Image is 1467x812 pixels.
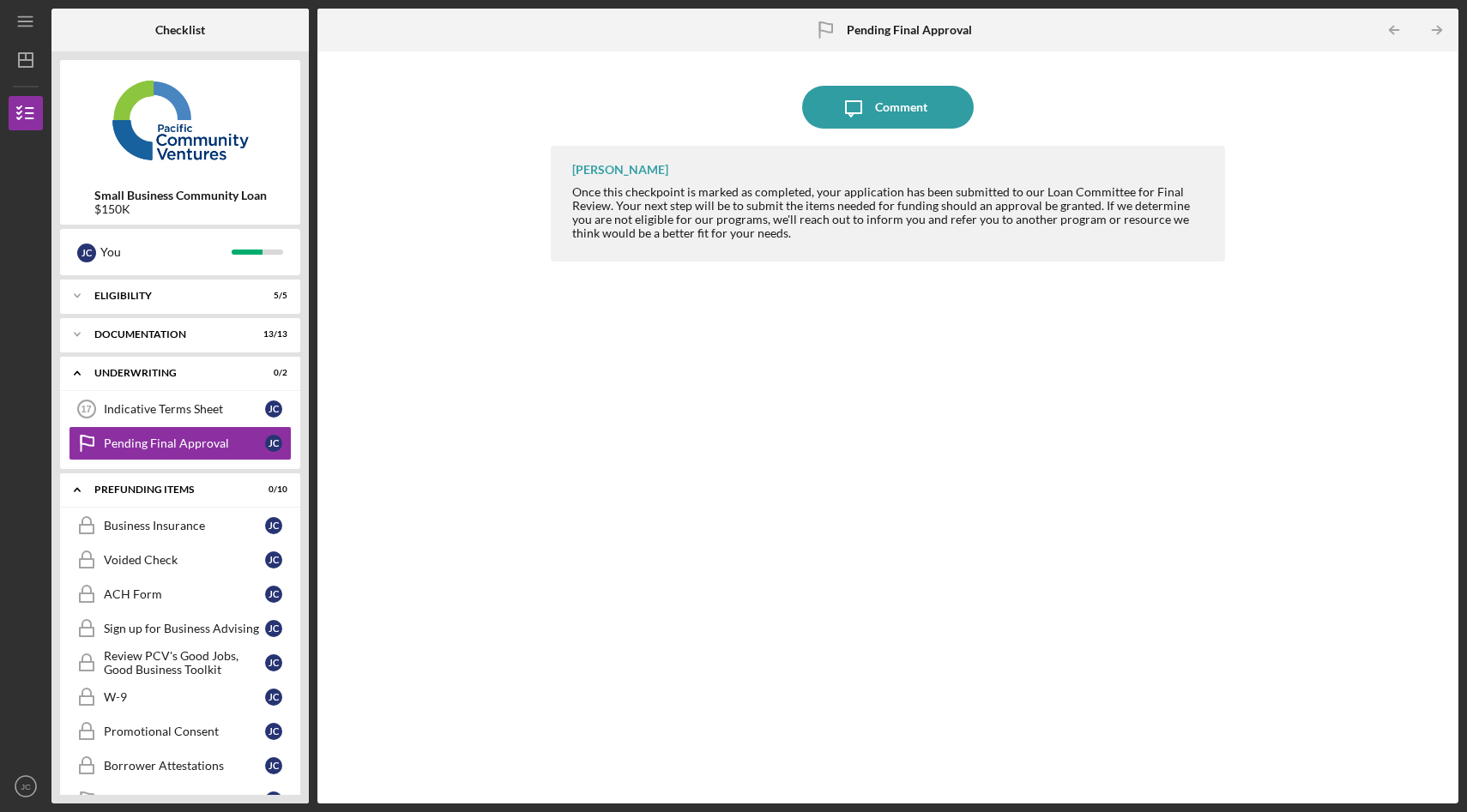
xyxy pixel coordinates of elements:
[100,238,232,267] div: You
[60,69,300,171] img: Product logo
[81,404,91,414] tspan: 17
[802,86,974,129] button: Comment
[69,749,292,783] a: Borrower AttestationsJC
[265,654,282,671] div: J C
[69,508,292,543] a: Business InsuranceJC
[265,586,282,603] div: J C
[94,291,244,301] div: Eligibility
[875,86,927,129] div: Comment
[9,769,43,803] button: JC
[94,202,267,216] div: $150K
[69,543,292,577] a: Voided CheckJC
[69,714,292,749] a: Promotional ConsentJC
[104,759,265,773] div: Borrower Attestations
[94,484,244,495] div: Prefunding Items
[69,680,292,714] a: W-9JC
[572,163,668,177] div: [PERSON_NAME]
[94,189,267,202] b: Small Business Community Loan
[21,782,31,791] text: JC
[104,793,265,807] div: Final Approval
[257,291,287,301] div: 5 / 5
[69,392,292,426] a: 17Indicative Terms SheetJC
[94,329,244,340] div: Documentation
[265,435,282,452] div: J C
[265,723,282,740] div: J C
[257,329,287,340] div: 13 / 13
[265,620,282,637] div: J C
[265,757,282,774] div: J C
[69,426,292,460] a: Pending Final ApprovalJC
[104,649,265,677] div: Review PCV's Good Jobs, Good Business Toolkit
[104,402,265,416] div: Indicative Terms Sheet
[77,244,96,262] div: J C
[257,484,287,495] div: 0 / 10
[155,23,205,37] b: Checklist
[104,587,265,601] div: ACH Form
[265,551,282,568] div: J C
[94,368,244,378] div: Underwriting
[104,519,265,532] div: Business Insurance
[104,436,265,450] div: Pending Final Approval
[847,23,972,37] b: Pending Final Approval
[69,611,292,646] a: Sign up for Business AdvisingJC
[104,725,265,738] div: Promotional Consent
[265,689,282,706] div: J C
[104,553,265,567] div: Voided Check
[265,400,282,418] div: J C
[104,622,265,635] div: Sign up for Business Advising
[257,368,287,378] div: 0 / 2
[265,791,282,809] div: J C
[572,185,1208,240] div: Once this checkpoint is marked as completed, your application has been submitted to our Loan Comm...
[104,690,265,704] div: W-9
[265,517,282,534] div: J C
[69,577,292,611] a: ACH FormJC
[69,646,292,680] a: Review PCV's Good Jobs, Good Business ToolkitJC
